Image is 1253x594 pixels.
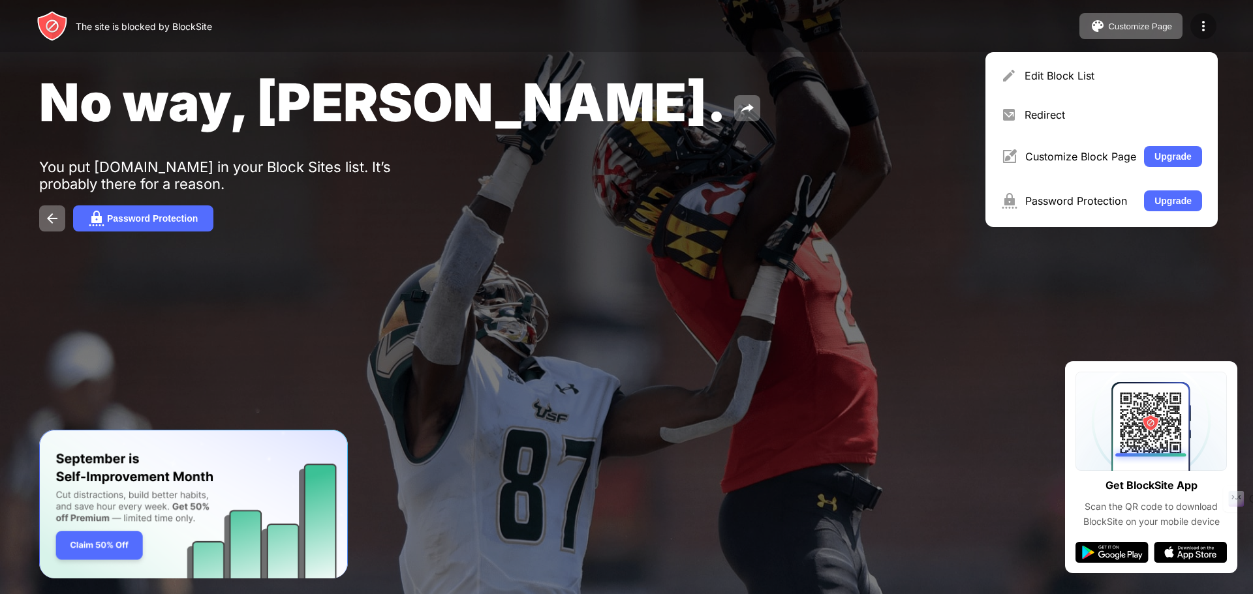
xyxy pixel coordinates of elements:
[89,211,104,226] img: password.svg
[37,10,68,42] img: header-logo.svg
[1001,68,1017,83] img: menu-pencil.svg
[107,213,198,224] div: Password Protection
[1025,69,1202,82] div: Edit Block List
[44,211,60,226] img: back.svg
[1144,146,1202,167] button: Upgrade
[39,70,726,134] span: No way, [PERSON_NAME].
[1001,193,1017,209] img: menu-password.svg
[1154,542,1227,563] img: app-store.svg
[1075,499,1227,529] div: Scan the QR code to download BlockSite on your mobile device
[1144,190,1202,211] button: Upgrade
[76,21,212,32] div: The site is blocked by BlockSite
[39,158,442,192] div: You put [DOMAIN_NAME] in your Block Sites list. It’s probably there for a reason.
[1090,18,1106,34] img: pallet.svg
[739,100,755,116] img: share.svg
[1025,150,1136,163] div: Customize Block Page
[1075,372,1227,471] img: qrcode.svg
[1001,107,1017,123] img: menu-redirect.svg
[39,430,348,579] iframe: Banner
[1025,108,1202,121] div: Redirect
[73,205,213,231] button: Password Protection
[1001,149,1017,164] img: menu-customize.svg
[1025,194,1136,207] div: Password Protection
[1079,13,1183,39] button: Customize Page
[1196,18,1211,34] img: menu-icon.svg
[1106,476,1198,495] div: Get BlockSite App
[1108,22,1172,31] div: Customize Page
[1075,542,1149,563] img: google-play.svg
